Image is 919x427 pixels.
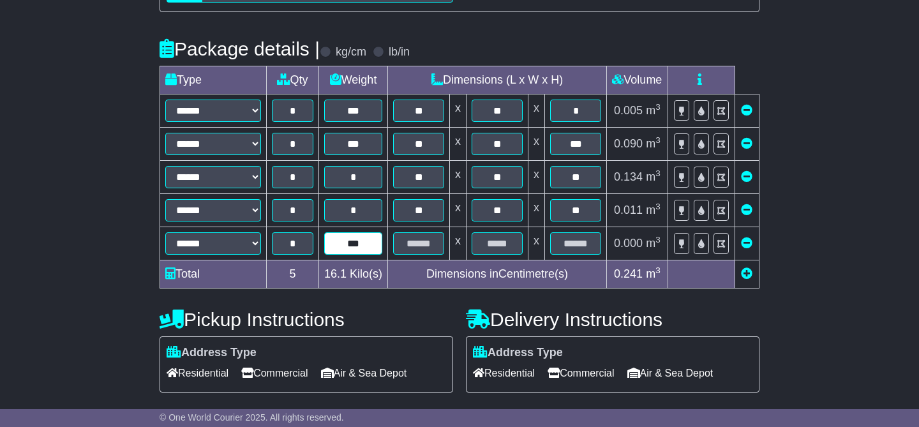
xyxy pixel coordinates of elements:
td: Qty [267,66,319,94]
label: Address Type [167,346,257,360]
a: Remove this item [741,237,752,250]
td: x [450,94,467,128]
span: m [646,237,661,250]
label: lb/in [389,45,410,59]
td: Kilo(s) [319,260,388,288]
td: x [450,128,467,161]
span: Air & Sea Depot [627,363,714,383]
td: Weight [319,66,388,94]
a: Add new item [741,267,752,280]
span: 16.1 [324,267,347,280]
a: Remove this item [741,204,752,216]
td: 5 [267,260,319,288]
sup: 3 [655,266,661,275]
span: Residential [167,363,228,383]
span: 0.241 [614,267,643,280]
span: Residential [473,363,535,383]
td: Dimensions (L x W x H) [388,66,607,94]
span: 0.134 [614,170,643,183]
label: Address Type [473,346,563,360]
td: Type [160,66,267,94]
td: Volume [607,66,668,94]
sup: 3 [655,169,661,178]
td: x [450,194,467,227]
a: Remove this item [741,170,752,183]
span: 0.005 [614,104,643,117]
td: x [528,227,545,260]
span: © One World Courier 2025. All rights reserved. [160,412,344,423]
label: kg/cm [336,45,366,59]
span: 0.000 [614,237,643,250]
td: x [450,227,467,260]
span: m [646,267,661,280]
td: Dimensions in Centimetre(s) [388,260,607,288]
span: m [646,204,661,216]
sup: 3 [655,235,661,244]
span: Commercial [548,363,614,383]
td: x [528,94,545,128]
td: x [528,161,545,194]
a: Remove this item [741,104,752,117]
span: 0.090 [614,137,643,150]
td: x [450,161,467,194]
span: m [646,170,661,183]
a: Remove this item [741,137,752,150]
span: m [646,104,661,117]
h4: Package details | [160,38,320,59]
h4: Pickup Instructions [160,309,453,330]
td: x [528,194,545,227]
span: m [646,137,661,150]
h4: Delivery Instructions [466,309,759,330]
td: Total [160,260,267,288]
sup: 3 [655,202,661,211]
span: Air & Sea Depot [321,363,407,383]
td: x [528,128,545,161]
span: 0.011 [614,204,643,216]
sup: 3 [655,102,661,112]
sup: 3 [655,135,661,145]
span: Commercial [241,363,308,383]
